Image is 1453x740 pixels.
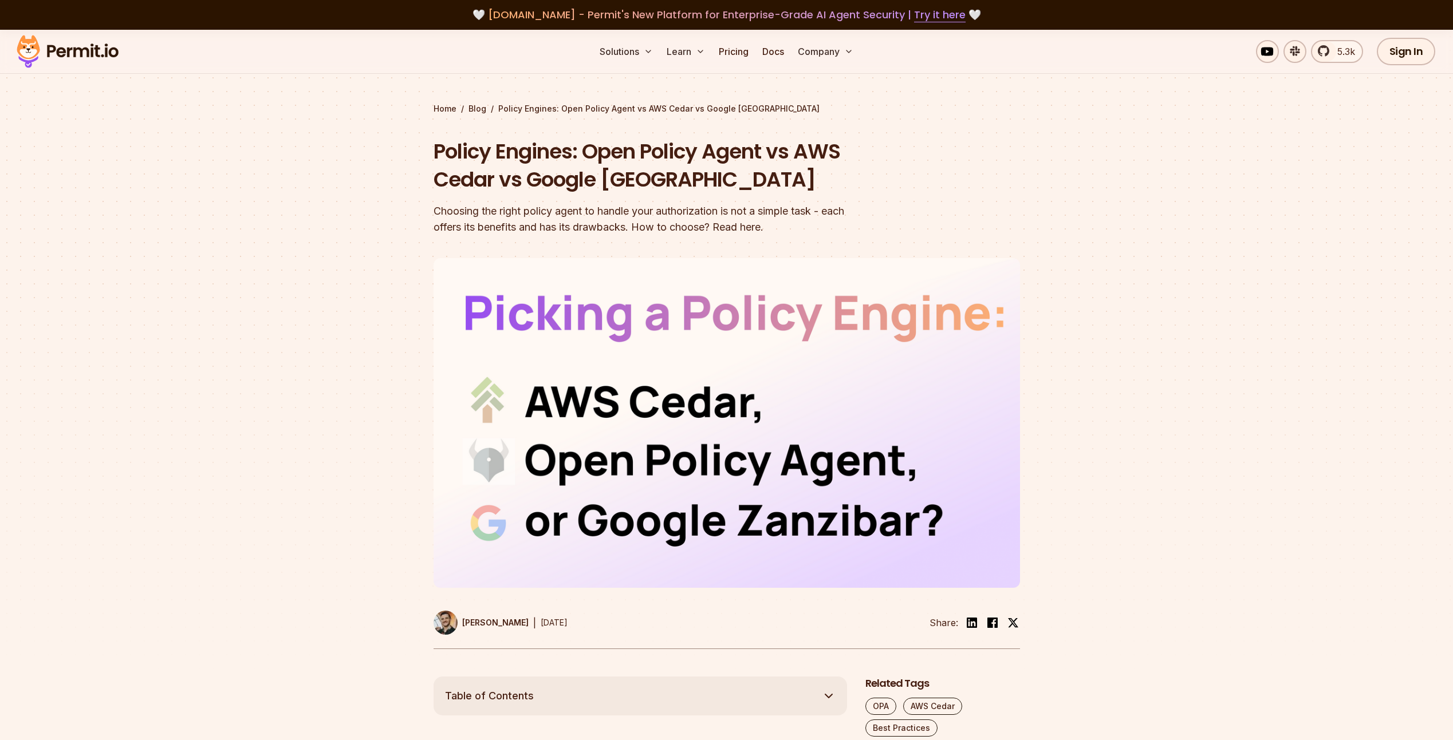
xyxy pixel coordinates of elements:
img: facebook [986,616,999,630]
img: Permit logo [11,32,124,71]
a: Try it here [914,7,966,22]
div: Choosing the right policy agent to handle your authorization is not a simple task - each offers i... [434,203,873,235]
img: Daniel Bass [434,611,458,635]
span: Table of Contents [445,688,534,704]
div: 🤍 🤍 [27,7,1426,23]
a: OPA [865,698,896,715]
button: Company [793,40,858,63]
a: Pricing [714,40,753,63]
a: Sign In [1377,38,1436,65]
time: [DATE] [541,618,568,627]
img: Policy Engines: Open Policy Agent vs AWS Cedar vs Google Zanzibar [434,258,1020,588]
span: 5.3k [1330,45,1355,58]
img: twitter [1007,617,1019,628]
div: / / [434,103,1020,114]
button: Solutions [595,40,657,63]
a: AWS Cedar [903,698,962,715]
p: [PERSON_NAME] [462,617,529,628]
a: [PERSON_NAME] [434,611,529,635]
h1: Policy Engines: Open Policy Agent vs AWS Cedar vs Google [GEOGRAPHIC_DATA] [434,137,873,194]
a: Docs [758,40,789,63]
li: Share: [930,616,958,630]
h2: Related Tags [865,676,1020,691]
a: Best Practices [865,719,938,737]
div: | [533,616,536,630]
img: linkedin [965,616,979,630]
a: Home [434,103,456,114]
button: Learn [662,40,710,63]
span: [DOMAIN_NAME] - Permit's New Platform for Enterprise-Grade AI Agent Security | [488,7,966,22]
a: Blog [468,103,486,114]
button: Table of Contents [434,676,847,715]
a: 5.3k [1311,40,1363,63]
